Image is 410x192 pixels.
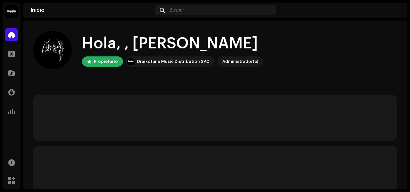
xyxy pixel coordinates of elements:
div: Propietario [94,58,118,65]
div: Hola, , [PERSON_NAME] [82,33,263,54]
img: 10370c6a-d0e2-4592-b8a2-38f444b0ca44 [5,5,18,18]
img: 10370c6a-d0e2-4592-b8a2-38f444b0ca44 [127,58,135,65]
img: 7e0dd715-d482-4d0c-9436-8c4bad650f7b [389,5,400,15]
div: Draikotune Music Distribution SAC [137,58,209,65]
span: Buscar [170,8,184,13]
img: 7e0dd715-d482-4d0c-9436-8c4bad650f7b [33,31,72,69]
div: Inicio [31,8,152,13]
div: Administrador(a) [222,58,258,65]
